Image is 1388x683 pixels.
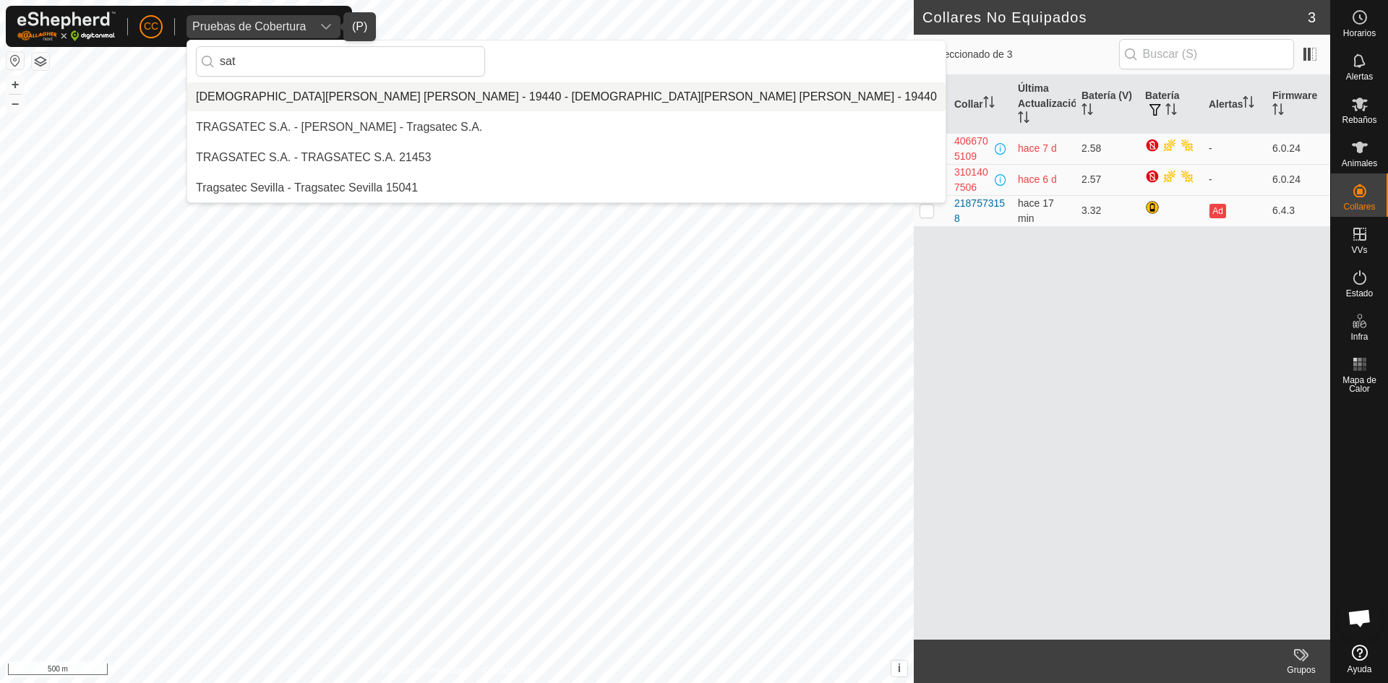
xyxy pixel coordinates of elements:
span: VVs [1351,246,1367,254]
span: Mapa de Calor [1335,376,1384,393]
span: 5 oct 2025, 19:34 [1018,142,1057,154]
td: 6.0.24 [1267,164,1330,195]
div: Grupos [1272,663,1330,676]
button: – [7,95,24,112]
td: 6.0.24 [1267,133,1330,164]
h2: Collares No Equipados [922,9,1308,26]
span: Collares [1343,202,1375,211]
div: 4066705109 [954,134,992,164]
th: Batería [1139,75,1203,134]
p-sorticon: Activar para ordenar [1272,106,1284,117]
li: Saturnino Arenaza Diaz de Alda - 19440 [187,82,946,111]
a: Ayuda [1331,639,1388,679]
th: Firmware [1267,75,1330,134]
ul: Option List [187,82,946,202]
div: Pruebas de Cobertura [192,21,306,33]
td: 3.32 [1076,195,1139,226]
li: Tragsatec Sevilla 15041 [187,173,946,202]
p-sorticon: Activar para ordenar [1243,98,1254,110]
div: [DEMOGRAPHIC_DATA][PERSON_NAME] [PERSON_NAME] - 19440 - [DEMOGRAPHIC_DATA][PERSON_NAME] [PERSON_N... [196,88,937,106]
button: Capas del Mapa [32,53,49,70]
span: Estado [1346,289,1373,298]
span: 6 oct 2025, 19:49 [1018,173,1057,185]
span: Pruebas de Cobertura [187,15,312,38]
p-sorticon: Activar para ordenar [1165,106,1177,117]
div: dropdown trigger [312,15,340,38]
button: + [7,76,24,93]
span: Infra [1350,332,1368,341]
span: Animales [1342,159,1377,168]
span: CC [144,19,158,34]
button: Restablecer Mapa [7,52,24,69]
span: 3 [1308,7,1316,28]
th: Collar [948,75,1012,134]
div: TRAGSATEC S.A. - TRAGSATEC S.A. 21453 [196,149,431,166]
span: Alertas [1346,72,1373,81]
td: - [1203,164,1267,195]
div: Tragsatec Sevilla - Tragsatec Sevilla 15041 [196,179,418,197]
th: Última Actualización [1012,75,1076,134]
p-sorticon: Activar para ordenar [1081,106,1093,117]
span: Horarios [1343,29,1376,38]
p-sorticon: Activar para ordenar [983,98,995,110]
li: Oscar Zazo del Pozo - Tragsatec S.A. [187,113,946,142]
div: TRAGSATEC S.A. - [PERSON_NAME] - Tragsatec S.A. [196,119,482,136]
img: Logo Gallagher [17,12,116,41]
p-sorticon: Activar para ordenar [1018,113,1029,125]
div: 2187573158 [954,196,1006,226]
a: Política de Privacidad [382,664,466,677]
th: Alertas [1203,75,1267,134]
a: Contáctenos [483,664,531,677]
td: - [1203,133,1267,164]
span: 13 oct 2025, 14:04 [1018,197,1054,224]
input: Buscar (S) [1119,39,1294,69]
span: i [898,662,901,674]
button: Ad [1209,204,1225,218]
th: Batería (V) [1076,75,1139,134]
span: 0 seleccionado de 3 [922,47,1119,62]
div: Chat abierto [1338,596,1381,640]
span: Ayuda [1348,665,1372,674]
td: 2.57 [1076,164,1139,195]
td: 6.4.3 [1267,195,1330,226]
button: i [891,661,907,676]
td: 2.58 [1076,133,1139,164]
input: Buscar por región, país, empresa o propiedad [196,46,485,77]
span: Rebaños [1342,116,1376,124]
div: 3101407506 [954,165,992,195]
li: TRAGSATEC S.A. 21453 [187,143,946,172]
